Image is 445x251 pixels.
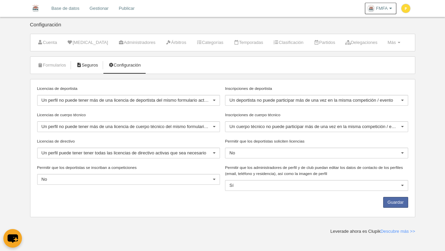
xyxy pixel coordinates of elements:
span: No [229,150,235,155]
img: FMFA [30,4,41,12]
span: Un perfil no puede tener más de una licencia de cuerpo técnico del mismo formulario activa [42,124,219,129]
a: Seguros [72,60,102,70]
a: Más [384,37,404,48]
img: OaSyhHG2e8IO.30x30.jpg [368,5,374,12]
label: Permitir que los administradores de perfil y de club puedan editar los datos de contacto de los p... [225,165,408,177]
span: Un cuerpo técnico no puede participar más de una vez en la misma competición / evento [229,124,402,129]
a: Delegaciones [342,37,381,48]
a: Formularios [34,60,70,70]
a: Clasificación [270,37,307,48]
span: Un perfil no puede tener más de una licencia de deportista del mismo formulario activa [42,98,210,103]
span: FMFA [376,5,388,12]
label: Permitir que los deportistas se inscriban a competiciones [37,165,220,171]
span: Un perfil puede tener tener todas las licencias de directivo activas que sea necesario [42,150,206,155]
a: [MEDICAL_DATA] [64,37,112,48]
label: Licencias de directivo [37,138,220,144]
label: Licencias de cuerpo técnico [37,112,220,118]
a: Configuración [104,60,144,70]
div: Leverade ahora es Clupik [330,228,415,234]
a: Descubre más >> [380,229,415,234]
label: Inscripciones de cuerpo técnico [225,112,408,118]
label: Inscripciones de deportista [225,85,408,92]
a: Árbitros [162,37,190,48]
span: Sí [229,183,233,188]
a: Partidos [310,37,339,48]
span: Un deportista no puede participar más de una vez en la misma competición / evento [229,98,393,103]
span: Más [388,40,396,45]
div: Configuración [30,22,415,34]
a: FMFA [365,3,396,14]
button: chat-button [3,229,22,248]
a: Categorías [193,37,227,48]
span: No [42,177,47,182]
img: c2l6ZT0zMHgzMCZmcz05JnRleHQ9UCZiZz1mZGQ4MzU%3D.png [401,4,410,13]
a: Temporadas [230,37,267,48]
a: Administradores [115,37,159,48]
label: Licencias de deportista [37,85,220,92]
button: Guardar [383,197,408,208]
a: Cuenta [34,37,61,48]
label: Permitir que los deportistas soliciten licencias [225,138,408,144]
